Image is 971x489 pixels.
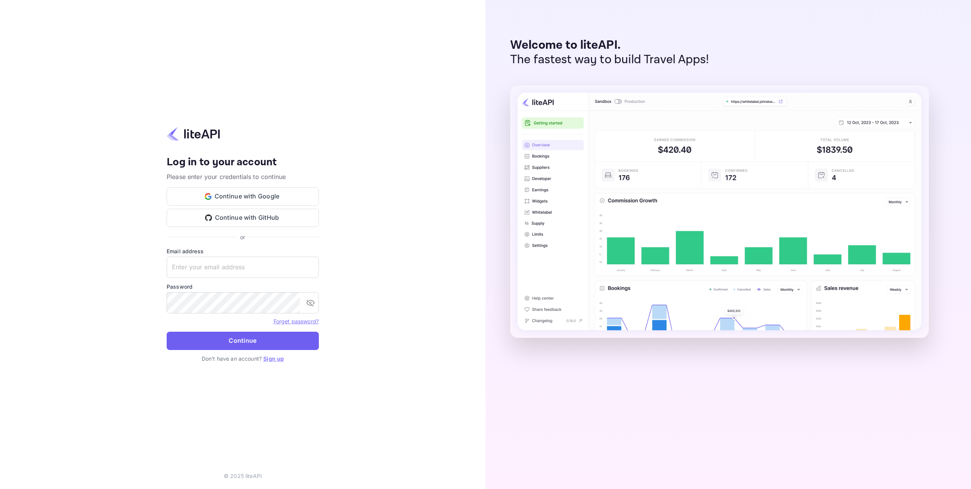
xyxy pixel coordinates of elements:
[510,38,709,53] p: Welcome to liteAPI.
[274,318,319,324] a: Forget password?
[224,472,262,480] p: © 2025 liteAPI
[274,317,319,325] a: Forget password?
[167,257,319,278] input: Enter your email address
[263,355,284,362] a: Sign up
[167,126,220,141] img: liteapi
[303,295,318,310] button: toggle password visibility
[167,172,319,181] p: Please enter your credentials to continue
[167,332,319,350] button: Continue
[510,86,929,338] img: liteAPI Dashboard Preview
[167,209,319,227] button: Continue with GitHub
[167,283,319,291] label: Password
[167,156,319,169] h4: Log in to your account
[510,53,709,67] p: The fastest way to build Travel Apps!
[167,247,319,255] label: Email address
[240,233,245,241] p: or
[167,187,319,206] button: Continue with Google
[167,355,319,363] p: Don't have an account?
